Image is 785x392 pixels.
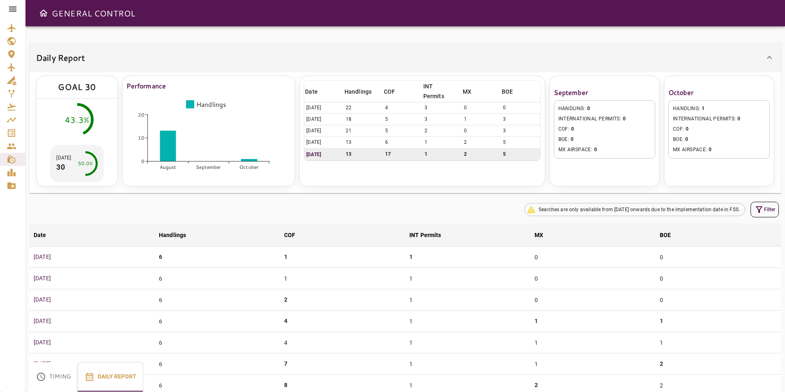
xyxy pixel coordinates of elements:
[344,87,382,97] span: Handlings
[405,311,530,332] td: 1
[405,332,530,353] td: 1
[284,253,287,261] p: 1
[405,289,530,311] td: 1
[587,106,590,111] span: 0
[284,381,287,390] p: 8
[409,253,413,261] p: 1
[409,230,441,240] div: INT Permits
[530,353,656,375] td: 1
[709,147,712,152] span: 0
[501,148,540,160] td: 5
[405,353,530,375] td: 1
[422,137,462,148] td: 1
[284,295,287,304] p: 2
[304,102,344,114] td: [DATE]
[571,126,574,132] span: 0
[502,87,523,97] span: BOE
[463,87,482,97] span: MX
[685,136,688,142] span: 0
[384,87,395,97] div: COF
[462,102,501,114] td: 0
[673,105,765,113] span: HANDLING :
[34,338,151,347] p: [DATE]
[34,274,151,283] p: [DATE]
[196,100,226,109] tspan: Handlings
[138,111,145,118] tspan: 20
[344,114,383,125] td: 18
[558,146,651,154] span: MX AIRSPACE :
[530,268,656,289] td: 0
[530,289,656,311] td: 0
[34,295,151,304] p: [DATE]
[673,125,765,134] span: COF :
[305,87,318,97] div: Date
[284,230,306,240] span: COF
[501,125,540,137] td: 3
[159,253,162,261] p: 6
[686,126,689,132] span: 0
[58,80,96,94] div: GOAL 30
[344,137,383,148] td: 13
[462,125,501,137] td: 0
[306,151,342,158] p: [DATE]
[52,7,135,20] h6: GENERAL CONTROL
[155,268,280,289] td: 6
[558,105,651,113] span: HANDLING :
[502,87,513,97] div: BOE
[422,148,462,160] td: 1
[501,114,540,125] td: 3
[656,332,781,353] td: 1
[280,268,405,289] td: 1
[462,148,501,160] td: 2
[751,202,779,217] button: Filter
[344,125,383,137] td: 21
[554,87,655,98] h6: September
[304,114,344,125] td: [DATE]
[30,362,78,392] button: Timing
[463,87,471,97] div: MX
[344,102,383,114] td: 22
[126,80,291,92] h6: Performance
[737,116,740,122] span: 0
[280,332,405,353] td: 4
[423,81,461,101] span: INT Permits
[422,125,462,137] td: 2
[501,137,540,148] td: 5
[284,360,287,368] p: 7
[56,154,71,161] p: [DATE]
[78,362,143,392] button: Daily Report
[383,125,422,137] td: 5
[155,353,280,375] td: 6
[383,102,422,114] td: 4
[34,360,151,368] p: [DATE]
[660,317,663,325] p: 1
[344,87,372,97] div: Handlings
[422,102,462,114] td: 3
[571,136,574,142] span: 0
[141,158,145,165] tspan: 0
[304,137,344,148] td: [DATE]
[34,230,57,240] span: Date
[535,317,538,325] p: 1
[534,206,745,213] span: Searches are only available from [DATE] onwards due to the implementation date in FSS.
[155,289,280,311] td: 6
[422,114,462,125] td: 3
[673,136,765,144] span: BOE :
[155,311,280,332] td: 6
[65,113,89,126] div: 43.3%
[656,289,781,311] td: 0
[558,125,651,134] span: COF :
[535,381,538,390] p: 2
[673,115,765,123] span: INTERNATIONAL PERMITS :
[159,230,197,240] span: Handlings
[530,332,656,353] td: 1
[155,332,280,353] td: 6
[384,87,406,97] span: COF
[383,114,422,125] td: 5
[668,87,770,98] h6: October
[660,360,663,368] p: 2
[558,136,651,144] span: BOE :
[240,164,259,171] tspan: October
[34,317,151,325] p: [DATE]
[656,247,781,268] td: 0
